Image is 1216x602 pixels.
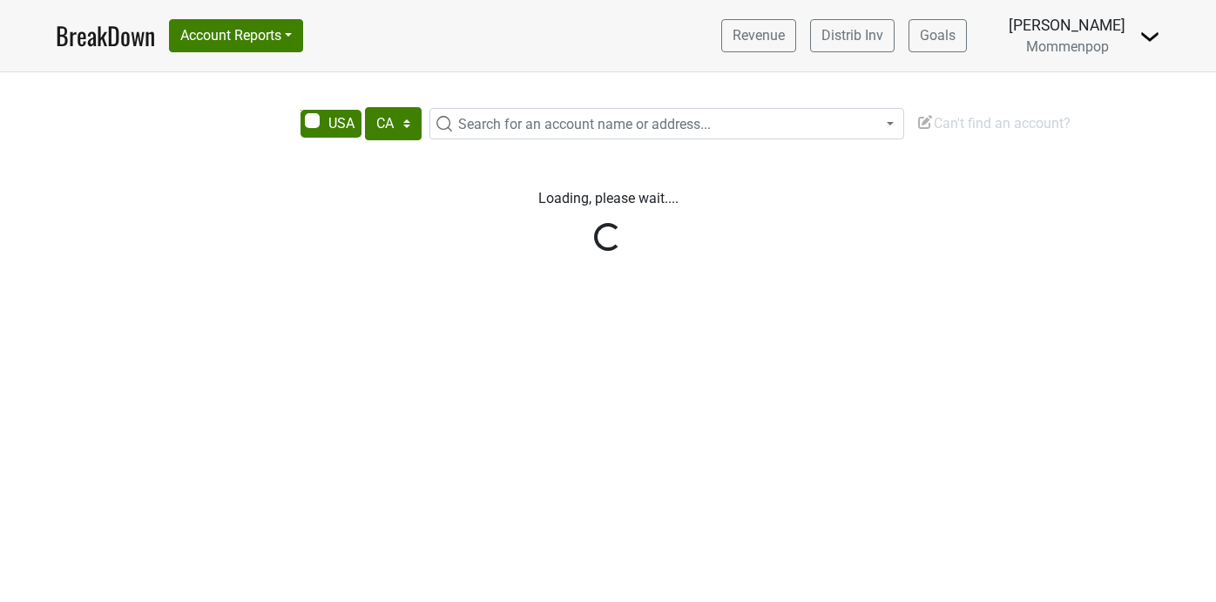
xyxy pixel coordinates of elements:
img: Edit [916,113,934,131]
a: BreakDown [56,17,155,54]
button: Account Reports [169,19,303,52]
p: Loading, please wait.... [125,188,1091,209]
a: Revenue [721,19,796,52]
a: Goals [909,19,967,52]
span: Mommenpop [1026,38,1109,55]
span: Can't find an account? [916,115,1071,132]
a: Distrib Inv [810,19,895,52]
span: Search for an account name or address... [458,116,711,132]
img: Dropdown Menu [1139,26,1160,47]
div: [PERSON_NAME] [1009,14,1125,37]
